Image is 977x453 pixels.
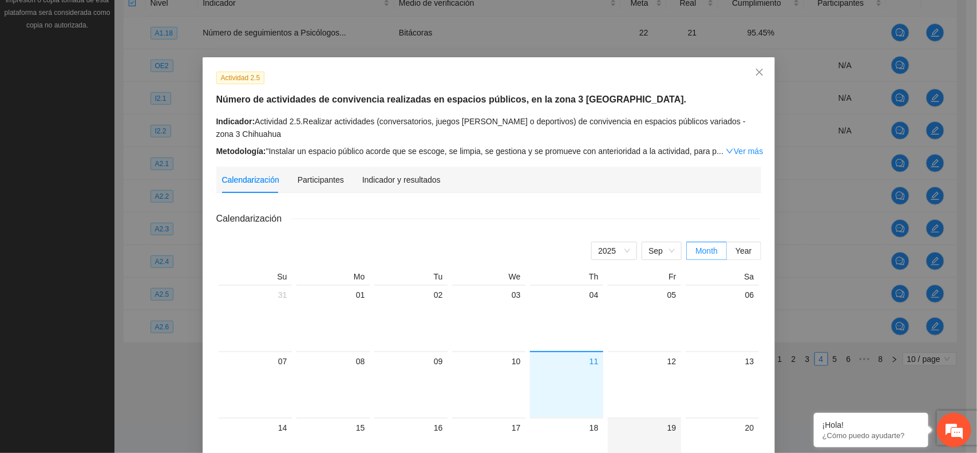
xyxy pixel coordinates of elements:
div: 11 [535,354,599,368]
div: 05 [612,288,677,302]
button: Close [744,57,775,88]
span: Month [695,246,718,255]
div: Chatee con nosotros ahora [60,58,192,73]
div: 08 [301,354,365,368]
div: 17 [457,421,521,435]
a: Expand [726,147,763,156]
div: 31 [223,288,287,302]
div: 12 [612,354,677,368]
td: 2025-09-11 [528,351,606,417]
td: 2025-09-03 [450,285,528,351]
td: 2025-09-07 [216,351,294,417]
div: Minimizar ventana de chat en vivo [188,6,215,33]
td: 2025-09-09 [372,351,450,417]
span: close [755,68,764,77]
strong: Indicador: [216,117,255,126]
div: 16 [379,421,443,435]
th: Tu [372,271,450,285]
td: 2025-09-05 [606,285,683,351]
div: 10 [457,354,521,368]
div: "Instalar un espacio público acorde que se escoge, se limpia, se gestiona y se promueve con anter... [216,145,761,157]
span: Calendarización [216,211,291,226]
div: 13 [690,354,754,368]
td: 2025-09-06 [683,285,761,351]
span: Sep [648,242,675,259]
div: Indicador y resultados [362,174,441,186]
div: Participantes [298,174,344,186]
th: Mo [294,271,372,285]
p: ¿Cómo puedo ayudarte? [822,431,920,440]
th: Th [528,271,606,285]
div: 03 [457,288,521,302]
th: Sa [683,271,761,285]
th: Su [216,271,294,285]
td: 2025-09-04 [528,285,606,351]
span: Year [735,246,751,255]
div: Actividad 2.5.Realizar actividades (conversatorios, juegos [PERSON_NAME] o deportivos) de convive... [216,115,761,140]
td: 2025-09-08 [294,351,372,417]
textarea: Escriba su mensaje y pulse “Intro” [6,313,218,353]
div: 19 [612,421,677,435]
td: 2025-08-31 [216,285,294,351]
span: down [726,147,734,155]
th: We [450,271,528,285]
h5: Número de actividades de convivencia realizadas en espacios públicos, en la zona 3 [GEOGRAPHIC_DA... [216,93,761,107]
span: ... [717,147,724,156]
span: 2025 [598,242,630,259]
div: 18 [535,421,599,435]
div: ¡Hola! [822,420,920,430]
th: Fr [606,271,683,285]
div: 07 [223,354,287,368]
td: 2025-09-01 [294,285,372,351]
div: 09 [379,354,443,368]
div: 02 [379,288,443,302]
div: 04 [535,288,599,302]
span: Estamos en línea. [66,153,158,269]
div: 14 [223,421,287,435]
div: 15 [301,421,365,435]
div: Calendarización [222,174,279,186]
td: 2025-09-13 [683,351,761,417]
td: 2025-09-12 [606,351,683,417]
div: 20 [690,421,754,435]
td: 2025-09-10 [450,351,528,417]
span: Actividad 2.5 [216,72,265,84]
td: 2025-09-02 [372,285,450,351]
strong: Metodología: [216,147,266,156]
div: 01 [301,288,365,302]
div: 06 [690,288,754,302]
